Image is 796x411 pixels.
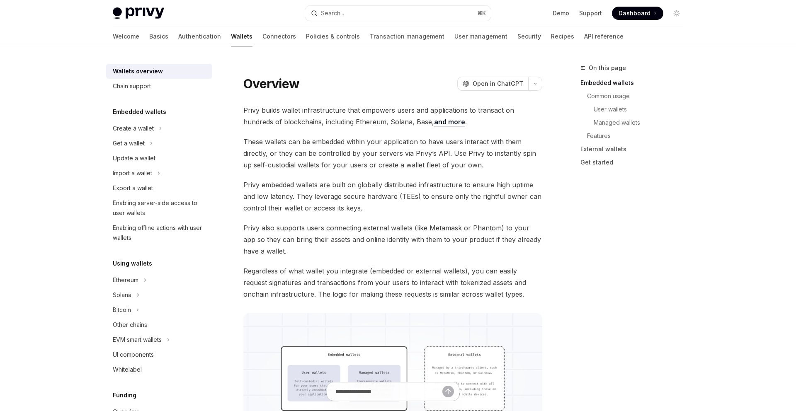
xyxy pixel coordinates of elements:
div: Get a wallet [113,138,145,148]
a: Connectors [262,27,296,46]
a: Policies & controls [306,27,360,46]
img: light logo [113,7,164,19]
button: Toggle dark mode [670,7,683,20]
div: Whitelabel [113,365,142,375]
a: User management [454,27,507,46]
div: Wallets overview [113,66,163,76]
a: Other chains [106,317,212,332]
div: Update a wallet [113,153,155,163]
button: Open in ChatGPT [457,77,528,91]
div: Ethereum [113,275,138,285]
a: Update a wallet [106,151,212,166]
a: Chain support [106,79,212,94]
a: Get started [580,156,690,169]
div: Create a wallet [113,123,154,133]
a: Dashboard [612,7,663,20]
div: Search... [321,8,344,18]
a: Recipes [551,27,574,46]
a: Wallets overview [106,64,212,79]
a: Export a wallet [106,181,212,196]
button: Send message [442,386,454,397]
a: Support [579,9,602,17]
a: Basics [149,27,168,46]
a: Whitelabel [106,362,212,377]
a: Enabling offline actions with user wallets [106,220,212,245]
a: Authentication [178,27,221,46]
a: Enabling server-side access to user wallets [106,196,212,220]
h5: Embedded wallets [113,107,166,117]
div: Bitcoin [113,305,131,315]
a: User wallets [594,103,690,116]
div: Import a wallet [113,168,152,178]
span: Privy embedded wallets are built on globally distributed infrastructure to ensure high uptime and... [243,179,542,214]
a: Welcome [113,27,139,46]
div: UI components [113,350,154,360]
div: Other chains [113,320,147,330]
span: Open in ChatGPT [473,80,523,88]
h5: Funding [113,390,136,400]
a: API reference [584,27,624,46]
div: Export a wallet [113,183,153,193]
a: and more [434,118,465,126]
a: Transaction management [370,27,444,46]
span: On this page [589,63,626,73]
span: Regardless of what wallet you integrate (embedded or external wallets), you can easily request si... [243,265,542,300]
a: Features [587,129,690,143]
a: Common usage [587,89,690,103]
a: Security [517,27,541,46]
div: EVM smart wallets [113,335,162,345]
span: These wallets can be embedded within your application to have users interact with them directly, ... [243,136,542,171]
span: Dashboard [619,9,650,17]
a: UI components [106,347,212,362]
span: Privy also supports users connecting external wallets (like Metamask or Phantom) to your app so t... [243,222,542,257]
h5: Using wallets [113,259,152,268]
a: Managed wallets [594,116,690,129]
div: Solana [113,290,131,300]
a: Demo [553,9,569,17]
span: Privy builds wallet infrastructure that empowers users and applications to transact on hundreds o... [243,104,542,128]
div: Enabling offline actions with user wallets [113,223,207,243]
div: Enabling server-side access to user wallets [113,198,207,218]
h1: Overview [243,76,299,91]
div: Chain support [113,81,151,91]
a: External wallets [580,143,690,156]
a: Embedded wallets [580,76,690,89]
a: Wallets [231,27,252,46]
button: Search...⌘K [305,6,491,21]
span: ⌘ K [477,10,486,17]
